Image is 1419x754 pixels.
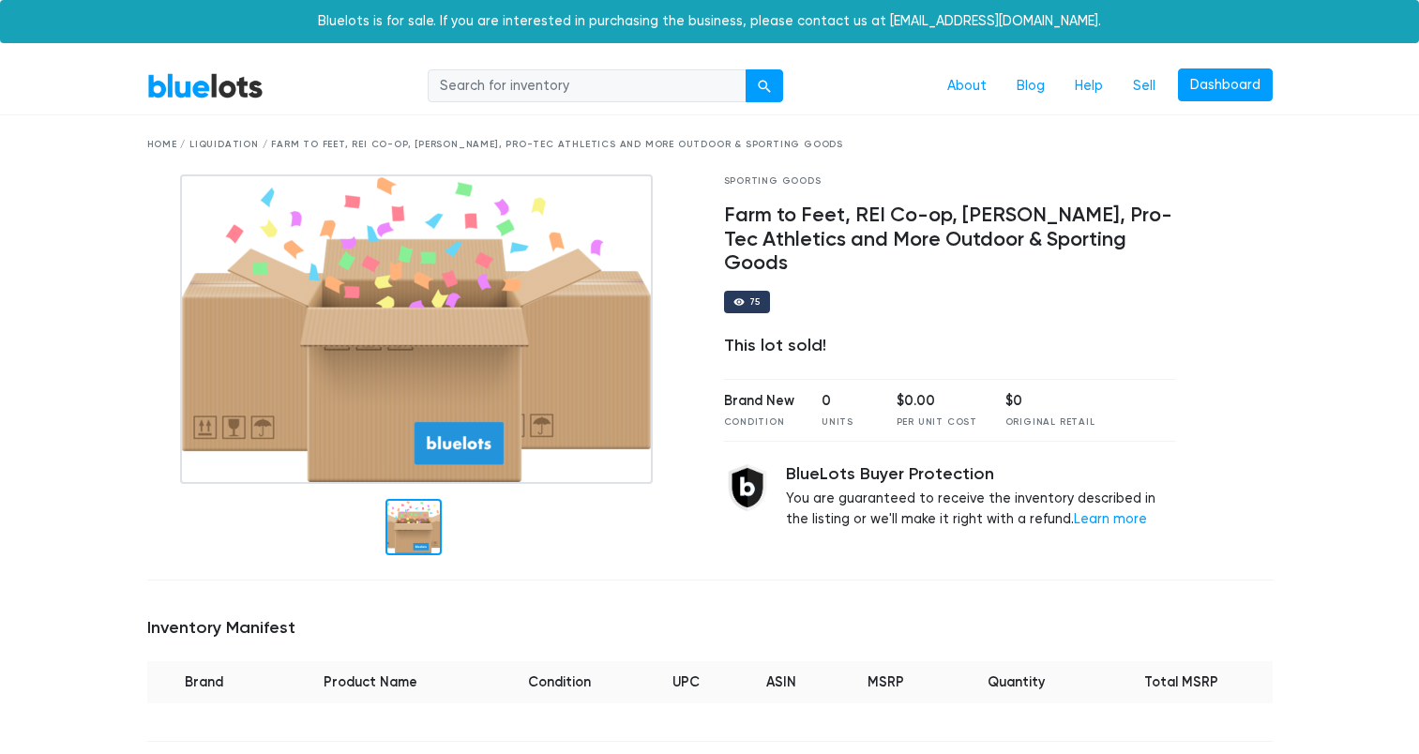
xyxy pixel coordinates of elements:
a: Blog [1002,68,1060,104]
div: This lot sold! [724,336,1177,356]
th: Brand [147,661,262,704]
a: BlueLots [147,72,264,99]
th: Product Name [261,661,479,704]
a: Learn more [1074,511,1147,527]
div: Brand New [724,391,794,412]
div: Units [822,415,868,430]
a: Sell [1118,68,1170,104]
th: Quantity [942,661,1091,704]
div: Original Retail [1005,415,1095,430]
div: 75 [749,297,762,307]
div: $0.00 [897,391,977,412]
a: Help [1060,68,1118,104]
div: You are guaranteed to receive the inventory described in the listing or we'll make it right with ... [786,464,1177,529]
div: Per Unit Cost [897,415,977,430]
input: Search for inventory [428,69,747,103]
h5: Inventory Manifest [147,618,1273,639]
img: buyer_protection_shield-3b65640a83011c7d3ede35a8e5a80bfdfaa6a97447f0071c1475b91a4b0b3d01.png [724,464,771,511]
th: MSRP [831,661,942,704]
th: Total MSRP [1091,661,1272,704]
div: $0 [1005,391,1095,412]
div: 0 [822,391,868,412]
a: Dashboard [1178,68,1273,102]
div: Sporting Goods [724,174,1177,188]
th: ASIN [732,661,831,704]
a: About [932,68,1002,104]
h4: Farm to Feet, REI Co-op, [PERSON_NAME], Pro-Tec Athletics and More Outdoor & Sporting Goods [724,204,1177,277]
div: Home / Liquidation / Farm to Feet, REI Co-op, [PERSON_NAME], Pro-Tec Athletics and More Outdoor &... [147,138,1273,152]
div: Condition [724,415,794,430]
th: UPC [640,661,732,704]
h5: BlueLots Buyer Protection [786,464,1177,485]
th: Condition [479,661,640,704]
img: box_graphic.png [180,174,653,484]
